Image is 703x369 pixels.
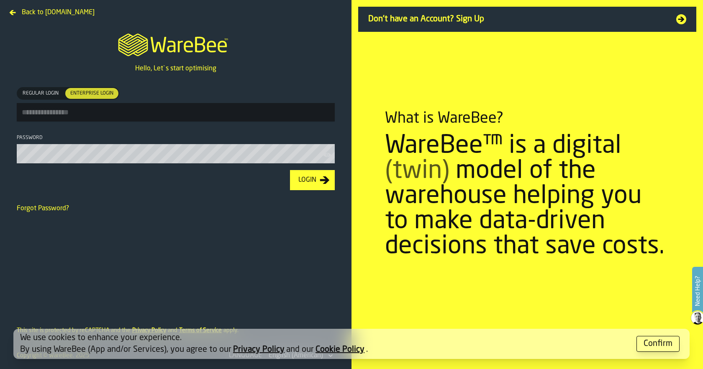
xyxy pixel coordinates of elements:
[385,159,449,184] span: (twin)
[13,329,690,359] div: alert-[object Object]
[110,23,241,64] a: logo-header
[636,336,680,352] button: button-
[17,144,335,163] input: button-toolbar-Password
[323,151,333,159] button: button-toolbar-Password
[385,110,503,127] div: What is WareBee?
[17,103,335,121] input: button-toolbar-[object Object]
[17,87,64,100] label: button-switch-multi-Regular Login
[18,88,64,99] div: thumb
[7,7,98,13] a: Back to [DOMAIN_NAME]
[693,268,702,315] label: Need Help?
[135,64,216,74] p: Hello, Let`s start optimising
[67,90,117,97] span: Enterprise Login
[65,88,118,99] div: thumb
[17,205,69,212] a: Forgot Password?
[358,7,696,32] a: Don't have an Account? Sign Up
[644,338,672,350] div: Confirm
[290,170,335,190] button: button-Login
[233,346,285,354] a: Privacy Policy
[295,175,320,185] div: Login
[22,8,95,18] span: Back to [DOMAIN_NAME]
[385,134,670,259] div: WareBee™ is a digital model of the warehouse helping you to make data-driven decisions that save ...
[17,87,335,121] label: button-toolbar-[object Object]
[368,13,666,25] span: Don't have an Account? Sign Up
[17,135,335,163] label: button-toolbar-Password
[20,332,630,356] div: We use cookies to enhance your experience. By using WareBee (App and/or Services), you agree to o...
[64,87,119,100] label: button-switch-multi-Enterprise Login
[316,346,364,354] a: Cookie Policy
[17,135,335,141] div: Password
[19,90,62,97] span: Regular Login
